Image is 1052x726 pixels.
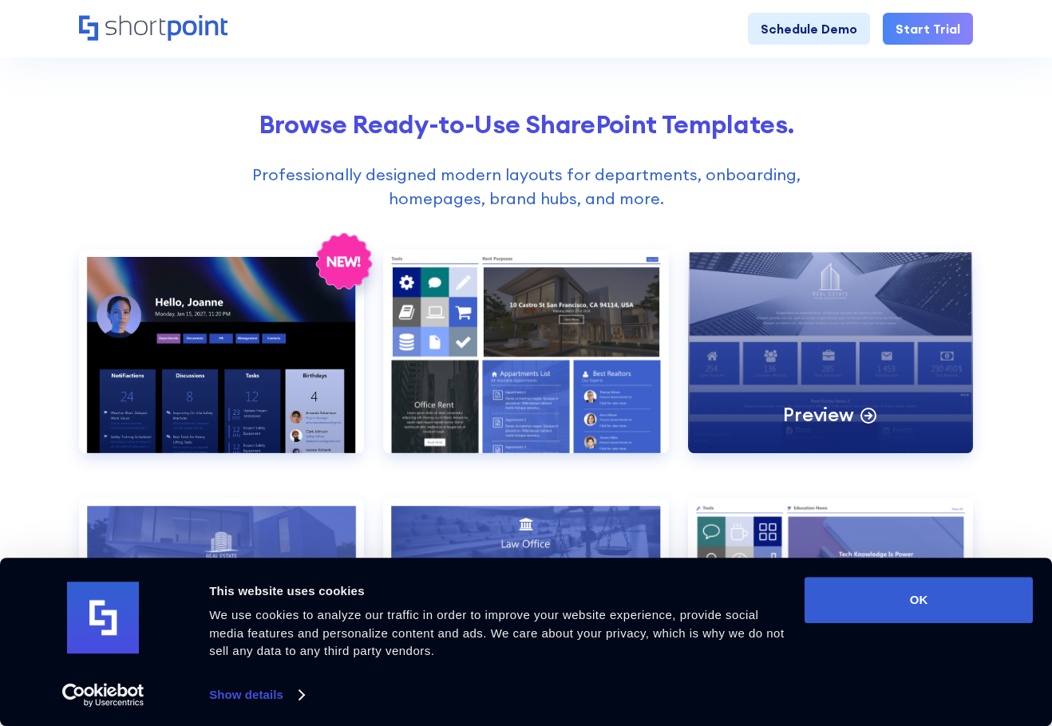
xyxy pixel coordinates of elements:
[209,683,303,707] a: Show details
[213,163,840,211] p: Professionally designed modern layouts for departments, onboarding, homepages, brand hubs, and more.
[209,608,784,657] span: We use cookies to analyze our traffic in order to improve your website experience, provide social...
[79,15,227,42] a: Home
[805,577,1033,623] button: OK
[79,249,364,478] a: Communication
[67,582,139,654] img: logo
[34,683,173,707] a: Usercentrics Cookiebot - opens in a new window
[783,402,853,427] p: Preview
[79,109,973,139] h2: Browse Ready-to-Use SharePoint Templates.
[383,249,668,478] a: Documents 1
[883,13,973,45] a: Start Trial
[209,582,786,601] div: This website uses cookies
[765,541,1052,726] iframe: Chat Widget
[688,249,973,478] a: Documents 2Preview
[748,13,870,45] a: Schedule Demo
